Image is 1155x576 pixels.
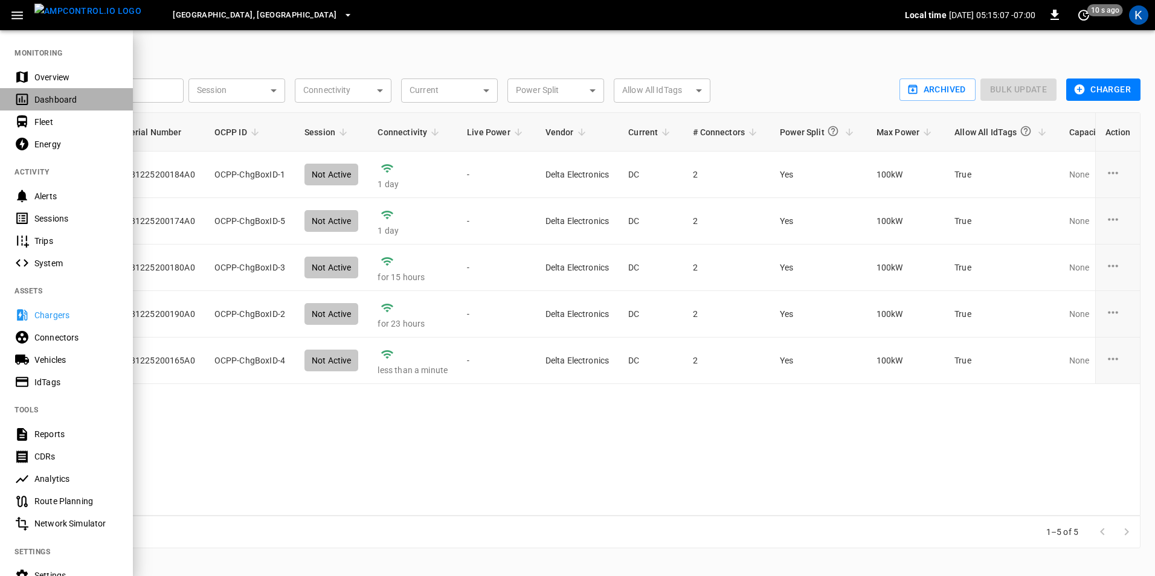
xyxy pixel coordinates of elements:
[34,331,118,344] div: Connectors
[34,116,118,128] div: Fleet
[34,138,118,150] div: Energy
[34,309,118,321] div: Chargers
[34,428,118,440] div: Reports
[34,235,118,247] div: Trips
[34,354,118,366] div: Vehicles
[34,473,118,485] div: Analytics
[1074,5,1093,25] button: set refresh interval
[34,213,118,225] div: Sessions
[34,517,118,530] div: Network Simulator
[905,9,947,21] p: Local time
[34,4,141,19] img: ampcontrol.io logo
[34,71,118,83] div: Overview
[34,94,118,106] div: Dashboard
[34,190,118,202] div: Alerts
[1087,4,1123,16] span: 10 s ago
[34,450,118,462] div: CDRs
[34,257,118,269] div: System
[34,495,118,507] div: Route Planning
[34,376,118,388] div: IdTags
[1129,5,1148,25] div: profile-icon
[173,8,336,22] span: [GEOGRAPHIC_DATA], [GEOGRAPHIC_DATA]
[949,9,1035,21] p: [DATE] 05:15:07 -07:00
